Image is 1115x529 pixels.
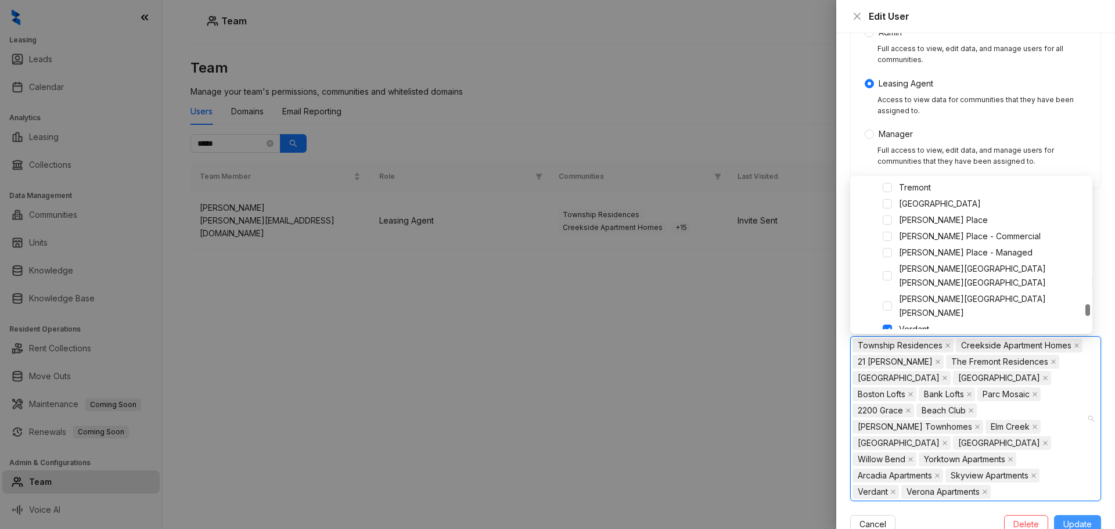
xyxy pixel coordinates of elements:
[858,404,903,417] span: 2200 Grace
[869,9,1101,23] div: Edit User
[1032,391,1038,397] span: close
[1074,343,1080,348] span: close
[908,456,913,462] span: close
[1042,375,1048,381] span: close
[858,339,943,352] span: Township Residences
[853,436,951,450] span: Evanston Place
[901,485,991,499] span: Verona Apartments
[924,388,964,401] span: Bank Lofts
[968,408,974,413] span: close
[946,355,1059,369] span: The Fremont Residences
[1031,473,1037,478] span: close
[1051,359,1056,365] span: close
[982,489,988,495] span: close
[858,469,932,482] span: Arcadia Apartments
[894,197,1090,211] span: Upton Place
[945,469,1040,483] span: Skyview Apartments
[899,199,981,208] span: [GEOGRAPHIC_DATA]
[961,339,1071,352] span: Creekside Apartment Homes
[942,375,948,381] span: close
[953,371,1051,385] span: Boulder Creek
[958,437,1040,449] span: [GEOGRAPHIC_DATA]
[966,391,972,397] span: close
[853,355,944,369] span: 21 Fitzsimons
[853,12,862,21] span: close
[919,452,1016,466] span: Yorktown Apartments
[919,387,975,401] span: Bank Lofts
[858,485,888,498] span: Verdant
[853,452,916,466] span: Willow Bend
[858,388,905,401] span: Boston Lofts
[858,453,905,466] span: Willow Bend
[894,213,1090,227] span: Vaughan Place
[934,473,940,478] span: close
[985,420,1041,434] span: Elm Creek
[922,404,966,417] span: Beach Club
[890,489,896,495] span: close
[877,145,1087,167] div: Full access to view, edit data, and manage users for communities that they have been assigned to.
[916,404,977,418] span: Beach Club
[894,246,1090,260] span: Vaughan Place - Managed
[850,9,864,23] button: Close
[853,420,983,434] span: Eldridge Townhomes
[853,404,914,418] span: 2200 Grace
[858,437,940,449] span: [GEOGRAPHIC_DATA]
[899,247,1033,257] span: [PERSON_NAME] Place - Managed
[899,294,1046,318] span: [PERSON_NAME][GEOGRAPHIC_DATA][PERSON_NAME]
[853,387,916,401] span: Boston Lofts
[956,339,1082,352] span: Creekside Apartment Homes
[853,485,899,499] span: Verdant
[924,453,1005,466] span: Yorktown Apartments
[874,128,918,141] span: Manager
[945,343,951,348] span: close
[983,388,1030,401] span: Parc Mosaic
[858,420,972,433] span: [PERSON_NAME] Townhomes
[1042,440,1048,446] span: close
[935,359,941,365] span: close
[877,44,1087,66] div: Full access to view, edit data, and manage users for all communities.
[951,355,1048,368] span: The Fremont Residences
[853,371,951,385] span: Meadow Creek
[907,485,980,498] span: Verona Apartments
[899,264,1046,287] span: [PERSON_NAME][GEOGRAPHIC_DATA] [PERSON_NAME][GEOGRAPHIC_DATA]
[953,436,1051,450] span: Hyde Park Tower
[894,322,1090,336] span: Verdant
[942,440,948,446] span: close
[858,355,933,368] span: 21 [PERSON_NAME]
[977,387,1041,401] span: Parc Mosaic
[899,182,931,192] span: Tremont
[993,485,995,499] input: Communities
[894,181,1090,195] span: Tremont
[877,95,1087,117] div: Access to view data for communities that they have been assigned to.
[899,231,1041,241] span: [PERSON_NAME] Place - Commercial
[874,77,938,90] span: Leasing Agent
[894,292,1090,320] span: Vaughan Place HOA - Tower
[1008,456,1013,462] span: close
[958,372,1040,384] span: [GEOGRAPHIC_DATA]
[894,262,1090,290] span: Vaughan Place HOA - Garden
[853,339,954,352] span: Township Residences
[908,391,913,397] span: close
[905,408,911,413] span: close
[899,215,988,225] span: [PERSON_NAME] Place
[951,469,1028,482] span: Skyview Apartments
[1032,424,1038,430] span: close
[894,229,1090,243] span: Vaughan Place - Commercial
[853,469,943,483] span: Arcadia Apartments
[974,424,980,430] span: close
[899,324,929,334] span: Verdant
[858,372,940,384] span: [GEOGRAPHIC_DATA]
[991,420,1030,433] span: Elm Creek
